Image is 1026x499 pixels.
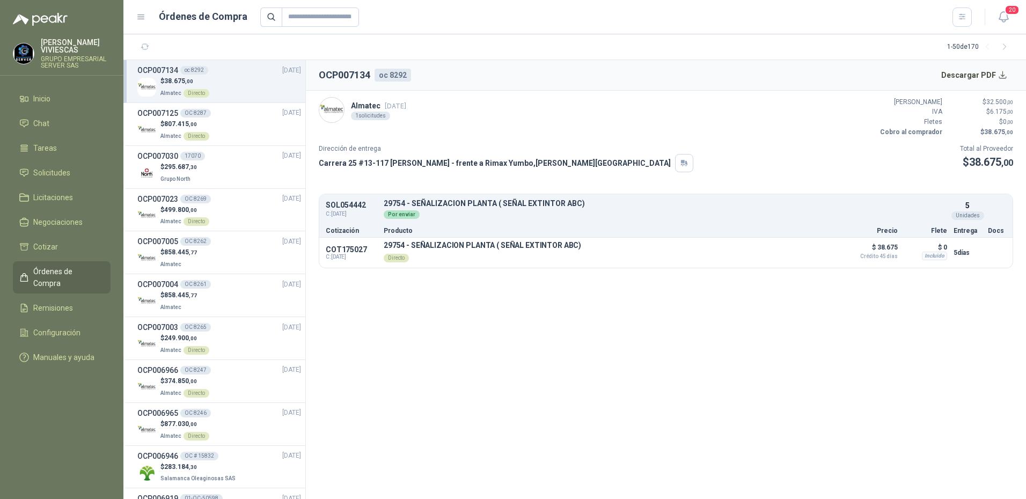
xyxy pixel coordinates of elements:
[184,432,209,441] div: Directo
[949,117,1013,127] p: $
[954,246,981,259] p: 5 días
[137,193,301,227] a: OCP007023OC 8269[DATE] Company Logo$499.800,00AlmatecDirecto
[160,176,190,182] span: Grupo North
[164,120,197,128] span: 807.415
[384,254,409,262] div: Directo
[33,216,83,228] span: Negociaciones
[951,211,984,220] div: Unidades
[988,228,1006,234] p: Docs
[13,89,111,109] a: Inicio
[1005,129,1013,135] span: ,00
[326,254,377,260] span: C: [DATE]
[844,228,898,234] p: Precio
[189,421,197,427] span: ,00
[33,266,100,289] span: Órdenes de Compra
[33,241,58,253] span: Cotizar
[137,249,156,268] img: Company Logo
[375,69,411,82] div: oc 8292
[137,64,301,98] a: OCP007134oc 8292[DATE] Company Logo$38.675,00AlmatecDirecto
[160,90,181,96] span: Almatec
[282,365,301,375] span: [DATE]
[137,236,178,247] h3: OCP007005
[878,107,942,117] p: IVA
[184,132,209,141] div: Directo
[160,462,238,472] p: $
[180,195,211,203] div: OC 8269
[137,364,178,376] h3: OCP006966
[164,77,193,85] span: 38.675
[384,200,947,208] p: 29754 - SEÑALIZACION PLANTA ( SEÑAL EXTINTOR ABC)
[137,407,178,419] h3: OCP006965
[160,76,209,86] p: $
[160,261,181,267] span: Almatec
[13,298,111,318] a: Remisiones
[137,378,156,397] img: Company Logo
[160,390,181,396] span: Almatec
[184,346,209,355] div: Directo
[180,66,208,75] div: oc 8292
[137,450,178,462] h3: OCP006946
[180,452,218,460] div: OC # 15832
[319,144,693,154] p: Dirección de entrega
[326,228,377,234] p: Cotización
[1005,5,1020,15] span: 20
[33,351,94,363] span: Manuales y ayuda
[137,107,301,141] a: OCP007125OC 8287[DATE] Company Logo$807.415,00AlmatecDirecto
[137,193,178,205] h3: OCP007023
[960,154,1013,171] p: $
[384,210,420,219] div: Por enviar
[137,364,301,398] a: OCP006966OC 8247[DATE] Company Logo$374.850,00AlmatecDirecto
[137,64,178,76] h3: OCP007134
[282,108,301,118] span: [DATE]
[137,321,178,333] h3: OCP007003
[969,156,1013,168] span: 38.675
[137,78,156,97] img: Company Logo
[326,245,377,254] p: COT175027
[160,333,209,343] p: $
[351,100,406,112] p: Almatec
[33,118,49,129] span: Chat
[326,210,377,218] span: C: [DATE]
[164,291,197,299] span: 858.445
[180,366,211,375] div: OC 8247
[180,109,211,118] div: OC 8287
[184,89,209,98] div: Directo
[986,98,1013,106] span: 32.500
[33,142,57,154] span: Tareas
[33,302,73,314] span: Remisiones
[180,409,211,417] div: OC 8246
[160,304,181,310] span: Almatec
[137,107,178,119] h3: OCP007125
[13,187,111,208] a: Licitaciones
[137,450,301,484] a: OCP006946OC # 15832[DATE] Company Logo$283.184,30Salamanca Oleaginosas SAS
[1007,99,1013,105] span: ,00
[189,164,197,170] span: ,30
[13,43,34,64] img: Company Logo
[922,252,947,260] div: Incluido
[41,39,111,54] p: [PERSON_NAME] VIVIESCAS
[164,463,197,471] span: 283.184
[949,107,1013,117] p: $
[282,408,301,418] span: [DATE]
[184,217,209,226] div: Directo
[878,127,942,137] p: Cobro al comprador
[282,322,301,333] span: [DATE]
[904,241,947,254] p: $ 0
[160,347,181,353] span: Almatec
[13,163,111,183] a: Solicitudes
[1007,109,1013,115] span: ,00
[282,194,301,204] span: [DATE]
[160,162,197,172] p: $
[189,207,197,213] span: ,00
[41,56,111,69] p: GRUPO EMPRESARIAL SERVER SAS
[994,8,1013,27] button: 20
[1001,158,1013,168] span: ,00
[137,236,301,269] a: OCP007005OC 8262[DATE] Company Logo$858.445,77Almatec
[160,247,197,258] p: $
[1003,118,1013,126] span: 0
[33,93,50,105] span: Inicio
[282,451,301,461] span: [DATE]
[13,113,111,134] a: Chat
[164,248,197,256] span: 858.445
[33,192,73,203] span: Licitaciones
